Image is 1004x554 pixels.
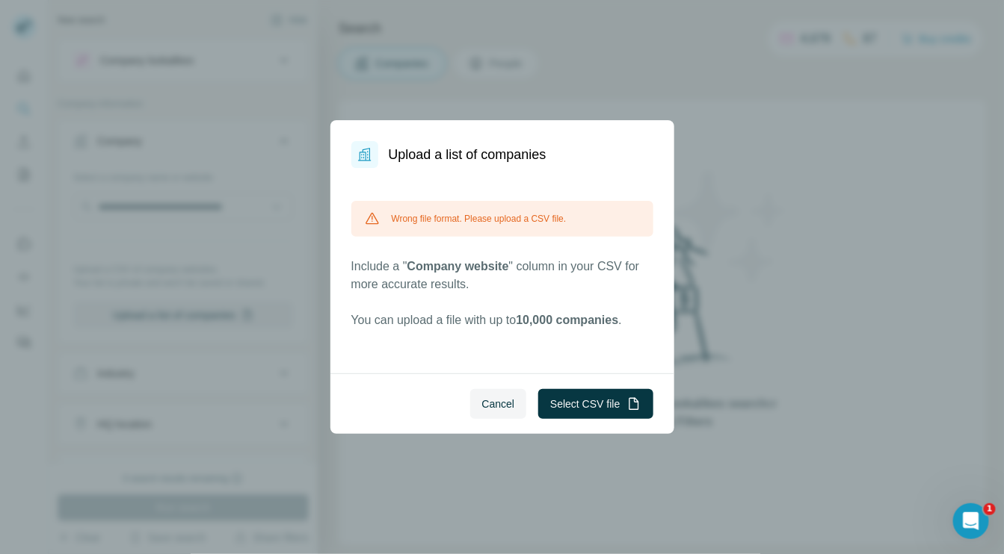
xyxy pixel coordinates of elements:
p: Include a " " column in your CSV for more accurate results. [351,258,653,293]
div: Wrong file format. Please upload a CSV file. [351,201,653,237]
span: Cancel [482,396,515,411]
span: 1 [984,503,996,515]
p: You can upload a file with up to . [351,311,653,329]
span: 10,000 companies [516,314,618,326]
h1: Upload a list of companies [389,144,546,165]
button: Cancel [470,389,527,419]
iframe: Intercom live chat [953,503,989,539]
span: Company website [407,260,509,273]
button: Select CSV file [538,389,653,419]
